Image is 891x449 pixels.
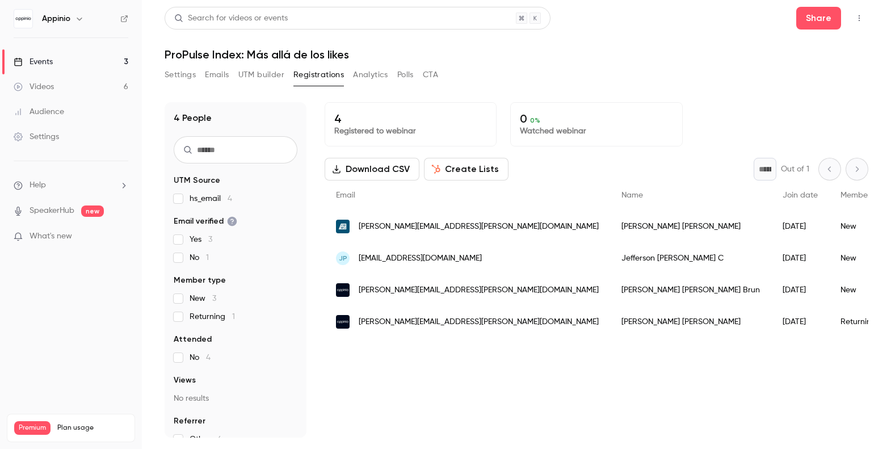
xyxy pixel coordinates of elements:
span: New [190,293,216,304]
img: Appinio [14,10,32,28]
h6: Appinio [42,13,70,24]
p: No results [174,393,297,404]
span: Other [190,434,222,445]
button: CTA [423,66,438,84]
p: Out of 1 [781,163,809,175]
button: Download CSV [325,158,419,181]
span: new [81,205,104,217]
span: Attended [174,334,212,345]
button: UTM builder [238,66,284,84]
div: [PERSON_NAME] [PERSON_NAME] [610,211,771,242]
div: [DATE] [771,242,829,274]
p: Watched webinar [520,125,673,137]
span: 3 [212,295,216,303]
span: No [190,252,209,263]
span: Name [621,191,643,199]
div: Jefferson [PERSON_NAME] C [610,242,771,274]
section: facet-groups [174,175,297,445]
span: Member type [840,191,889,199]
img: appinio.com [336,283,350,297]
button: Registrations [293,66,344,84]
span: 3 [208,236,212,244]
div: Audience [14,106,64,118]
span: Views [174,375,196,386]
h1: ProPulse Index: Más allá de los likes [165,48,868,61]
div: [DATE] [771,274,829,306]
div: [DATE] [771,211,829,242]
img: appinio.com [336,315,350,329]
span: Help [30,179,46,191]
div: Videos [14,81,54,93]
span: Member type [174,275,226,286]
span: Email [336,191,355,199]
button: Share [796,7,841,30]
button: Create Lists [424,158,508,181]
span: JP [339,253,347,263]
div: [PERSON_NAME] [PERSON_NAME] Brun [610,274,771,306]
span: Yes [190,234,212,245]
span: 0 % [530,116,540,124]
button: Polls [397,66,414,84]
div: Events [14,56,53,68]
span: Email verified [174,216,237,227]
span: 4 [217,435,222,443]
span: UTM Source [174,175,220,186]
button: Analytics [353,66,388,84]
span: 4 [228,195,232,203]
div: Settings [14,131,59,142]
span: hs_email [190,193,232,204]
button: Emails [205,66,229,84]
span: Premium [14,421,51,435]
iframe: Noticeable Trigger [115,232,128,242]
span: Referrer [174,416,205,427]
span: 1 [232,313,235,321]
span: Plan usage [57,423,128,433]
button: Settings [165,66,196,84]
a: SpeakerHub [30,205,74,217]
div: [DATE] [771,306,829,338]
span: 1 [206,254,209,262]
img: awwg.com [336,220,350,233]
div: [PERSON_NAME] [PERSON_NAME] [610,306,771,338]
span: [PERSON_NAME][EMAIL_ADDRESS][PERSON_NAME][DOMAIN_NAME] [359,316,599,328]
span: Join date [783,191,818,199]
span: 4 [206,354,211,362]
div: Search for videos or events [174,12,288,24]
h1: 4 People [174,111,212,125]
span: [PERSON_NAME][EMAIL_ADDRESS][PERSON_NAME][DOMAIN_NAME] [359,221,599,233]
span: No [190,352,211,363]
li: help-dropdown-opener [14,179,128,191]
p: 0 [520,112,673,125]
p: 4 [334,112,487,125]
p: Registered to webinar [334,125,487,137]
span: [PERSON_NAME][EMAIL_ADDRESS][PERSON_NAME][DOMAIN_NAME] [359,284,599,296]
span: [EMAIL_ADDRESS][DOMAIN_NAME] [359,253,482,265]
span: Returning [190,311,235,322]
span: What's new [30,230,72,242]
